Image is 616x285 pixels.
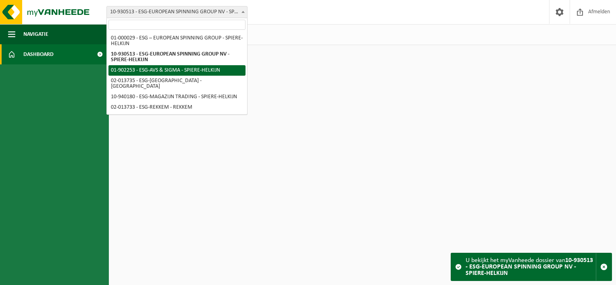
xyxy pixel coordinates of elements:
div: U bekijkt het myVanheede dossier van [466,253,596,281]
span: 10-930513 - ESG-EUROPEAN SPINNING GROUP NV - SPIERE-HELKIJN [106,6,248,18]
li: 02-013735 - ESG-[GEOGRAPHIC_DATA] - [GEOGRAPHIC_DATA] [108,76,246,92]
li: 10-940180 - ESG-MAGAZIJN TRADING - SPIERE-HELKIJN [108,92,246,102]
li: 02-013733 - ESG-REKKEM - REKKEM [108,102,246,113]
strong: 10-930513 - ESG-EUROPEAN SPINNING GROUP NV - SPIERE-HELKIJN [466,257,593,277]
span: Dashboard [23,44,54,64]
li: 01-000029 - ESG – EUROPEAN SPINNING GROUP - SPIERE-HELKIJN [108,33,246,49]
li: 10-930513 - ESG-EUROPEAN SPINNING GROUP NV - SPIERE-HELKIJN [108,49,246,65]
span: Navigatie [23,24,48,44]
span: 10-930513 - ESG-EUROPEAN SPINNING GROUP NV - SPIERE-HELKIJN [107,6,247,18]
li: 01-902253 - ESG-AVS & SIGMA - SPIERE-HELKIJN [108,65,246,76]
